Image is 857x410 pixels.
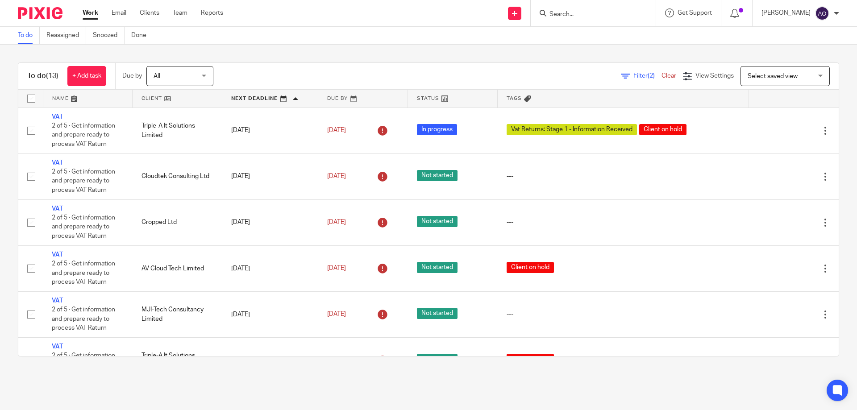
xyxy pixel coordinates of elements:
td: Triple-A It Solutions Limited [133,337,222,383]
input: Search [549,11,629,19]
span: 2 of 5 · Get information and prepare ready to process VAT Raturn [52,169,115,193]
td: Cloudtek Consulting Ltd [133,153,222,199]
a: Team [173,8,187,17]
td: [DATE] [222,337,318,383]
a: VAT [52,344,63,350]
span: Not started [417,308,458,319]
span: 2 of 5 · Get information and prepare ready to process VAT Raturn [52,261,115,285]
a: Work [83,8,98,17]
img: svg%3E [815,6,829,21]
span: 2 of 5 · Get information and prepare ready to process VAT Raturn [52,123,115,147]
a: + Add task [67,66,106,86]
span: Not started [417,262,458,273]
a: VAT [52,206,63,212]
span: Client on hold [507,354,554,365]
div: --- [507,218,740,227]
span: [DATE] [327,127,346,133]
td: MJI-Tech Consultancy Limited [133,291,222,337]
a: Clear [661,73,676,79]
a: Done [131,27,153,44]
span: [DATE] [327,265,346,271]
span: View Settings [695,73,734,79]
span: (13) [46,72,58,79]
span: In progress [417,124,457,135]
td: Cropped Ltd [133,199,222,245]
a: Reports [201,8,223,17]
a: Snoozed [93,27,125,44]
span: Not started [417,216,458,227]
span: (2) [648,73,655,79]
span: [DATE] [327,311,346,318]
a: VAT [52,160,63,166]
a: Email [112,8,126,17]
td: [DATE] [222,291,318,337]
h1: To do [27,71,58,81]
div: --- [507,310,740,319]
div: --- [507,172,740,181]
span: 2 of 5 · Get information and prepare ready to process VAT Raturn [52,215,115,239]
span: Filter [633,73,661,79]
p: Due by [122,71,142,80]
span: Tags [507,96,522,101]
a: Reassigned [46,27,86,44]
a: VAT [52,252,63,258]
span: Get Support [678,10,712,16]
span: Select saved view [748,73,798,79]
td: Triple-A It Solutions Limited [133,108,222,153]
td: [DATE] [222,245,318,291]
span: Client on hold [507,262,554,273]
td: AV Cloud Tech Limited [133,245,222,291]
span: All [154,73,160,79]
span: 2 of 5 · Get information and prepare ready to process VAT Raturn [52,352,115,377]
span: Not started [417,354,458,365]
a: VAT [52,114,63,120]
span: Not started [417,170,458,181]
span: Client on hold [639,124,686,135]
span: [DATE] [327,219,346,225]
td: [DATE] [222,153,318,199]
img: Pixie [18,7,62,19]
td: [DATE] [222,108,318,153]
a: To do [18,27,40,44]
a: VAT [52,298,63,304]
span: 2 of 5 · Get information and prepare ready to process VAT Raturn [52,306,115,331]
td: [DATE] [222,199,318,245]
p: [PERSON_NAME] [761,8,811,17]
span: [DATE] [327,173,346,179]
a: Clients [140,8,159,17]
span: Vat Returns: Stage 1 - Information Received [507,124,637,135]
